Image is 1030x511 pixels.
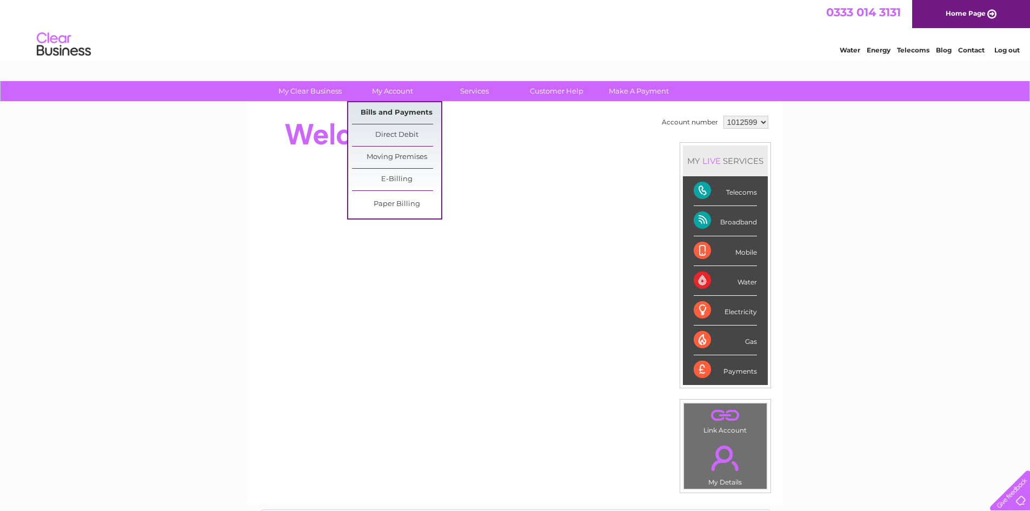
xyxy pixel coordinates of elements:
[958,46,985,54] a: Contact
[348,81,437,101] a: My Account
[687,439,764,477] a: .
[260,6,771,52] div: Clear Business is a trading name of Verastar Limited (registered in [GEOGRAPHIC_DATA] No. 3667643...
[694,206,757,236] div: Broadband
[352,147,441,168] a: Moving Premises
[352,169,441,190] a: E-Billing
[694,176,757,206] div: Telecoms
[826,5,901,19] a: 0333 014 3131
[694,266,757,296] div: Water
[687,406,764,425] a: .
[430,81,519,101] a: Services
[867,46,891,54] a: Energy
[265,81,355,101] a: My Clear Business
[594,81,683,101] a: Make A Payment
[936,46,952,54] a: Blog
[352,194,441,215] a: Paper Billing
[840,46,860,54] a: Water
[352,124,441,146] a: Direct Debit
[683,436,767,489] td: My Details
[694,236,757,266] div: Mobile
[694,355,757,384] div: Payments
[700,156,723,166] div: LIVE
[683,403,767,437] td: Link Account
[683,145,768,176] div: MY SERVICES
[694,326,757,355] div: Gas
[994,46,1020,54] a: Log out
[512,81,601,101] a: Customer Help
[352,102,441,124] a: Bills and Payments
[897,46,929,54] a: Telecoms
[36,28,91,61] img: logo.png
[659,113,721,131] td: Account number
[694,296,757,326] div: Electricity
